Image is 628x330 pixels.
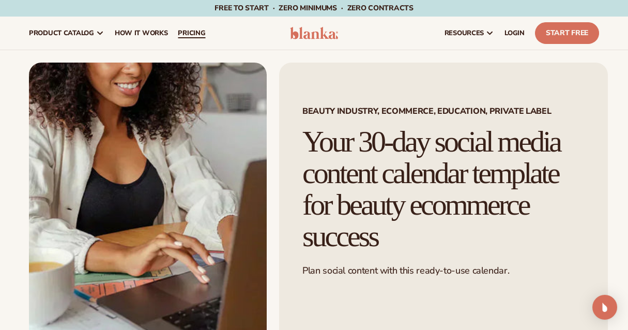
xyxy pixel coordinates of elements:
span: resources [445,29,484,37]
img: logo [290,27,339,39]
span: Plan social content with this ready-to-use calendar. [302,264,509,277]
span: Beauty Industry, Ecommerce, Education, Private Label [302,107,585,115]
a: product catalog [24,17,110,50]
a: Start Free [535,22,599,44]
span: How It Works [115,29,168,37]
span: product catalog [29,29,94,37]
h1: Your 30-day social media content calendar template for beauty ecommerce success [302,126,585,252]
span: pricing [178,29,205,37]
span: LOGIN [504,29,525,37]
div: Open Intercom Messenger [592,295,617,320]
a: resources [439,17,499,50]
a: LOGIN [499,17,530,50]
span: Free to start · ZERO minimums · ZERO contracts [215,3,413,13]
a: How It Works [110,17,173,50]
a: pricing [173,17,210,50]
